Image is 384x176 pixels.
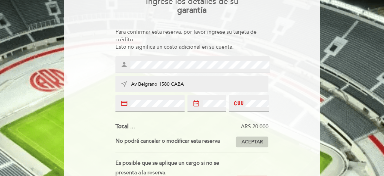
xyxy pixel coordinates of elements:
i: near_me [120,80,128,88]
div: No podrá cancelar o modificar esta reserva [115,136,236,148]
span: Aceptar [242,139,263,146]
div: Para confirmar esta reserva, por favor ingrese su tarjeta de crédito. Esto no significa un costo ... [115,28,269,51]
button: Aceptar [236,136,269,148]
i: date_range [193,100,200,107]
i: credit_card [120,100,128,107]
b: garantía [177,5,207,15]
span: Total ... [115,123,135,130]
i: person [120,61,128,68]
input: Dirección [130,81,269,88]
div: ARS 20.000 [135,123,269,131]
